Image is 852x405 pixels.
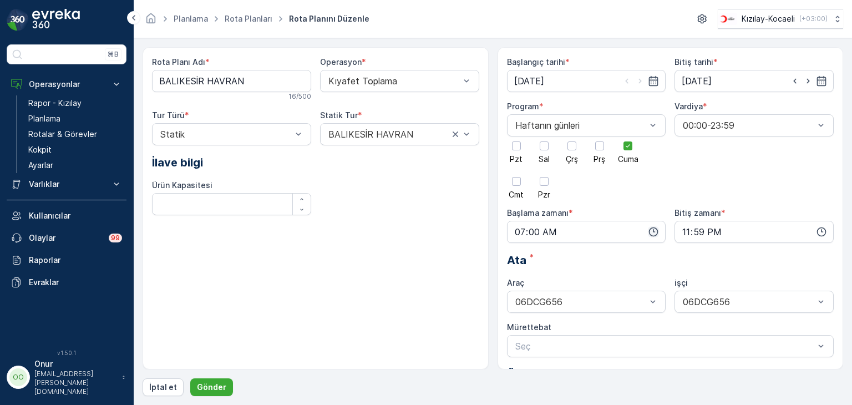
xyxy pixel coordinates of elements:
[24,95,126,111] a: Rapor - Kızılay
[152,154,203,171] span: İlave bilgi
[510,155,523,163] span: Pzt
[674,278,688,287] label: işçi
[108,50,119,59] p: ⌘B
[507,102,539,111] label: Program
[24,126,126,142] a: Rotalar & Görevler
[29,210,122,221] p: Kullanıcılar
[174,14,208,23] a: Planlama
[7,73,126,95] button: Operasyonlar
[7,350,126,356] span: v 1.50.1
[538,191,550,199] span: Pzr
[718,13,737,25] img: k%C4%B1z%C4%B1lay_0jL9uU1.png
[515,340,815,353] p: Seç
[24,158,126,173] a: Ayarlar
[594,155,605,163] span: Prş
[225,14,272,23] a: Rota Planları
[507,278,524,287] label: Araç
[742,13,795,24] p: Kızılay-Kocaeli
[197,382,226,393] p: Gönder
[111,234,120,242] p: 99
[674,70,834,92] input: dd/mm/yyyy
[152,110,185,120] label: Tur Türü
[152,180,212,190] label: Ürün Kapasitesi
[149,382,177,393] p: İptal et
[799,14,828,23] p: ( +03:00 )
[288,92,311,101] p: 16 / 500
[29,255,122,266] p: Raporlar
[674,57,713,67] label: Bitiş tarihi
[9,368,27,386] div: OO
[28,98,82,109] p: Rapor - Kızılay
[507,366,834,383] p: Önemli Konumlar
[320,110,358,120] label: Statik Tur
[29,277,122,288] p: Evraklar
[718,9,843,29] button: Kızılay-Kocaeli(+03:00)
[29,232,102,244] p: Olaylar
[145,17,157,26] a: Ana Sayfa
[7,173,126,195] button: Varlıklar
[152,57,205,67] label: Rota Planı Adı
[674,208,721,217] label: Bitiş zamanı
[29,79,104,90] p: Operasyonlar
[7,9,29,31] img: logo
[320,57,362,67] label: Operasyon
[143,378,184,396] button: İptal et
[7,205,126,227] a: Kullanıcılar
[7,227,126,249] a: Olaylar99
[24,111,126,126] a: Planlama
[507,70,666,92] input: dd/mm/yyyy
[287,13,372,24] span: Rota Planını Düzenle
[190,378,233,396] button: Gönder
[32,9,80,31] img: logo_dark-DEwI_e13.png
[674,102,703,111] label: Vardiya
[507,252,526,269] span: Ata
[29,179,104,190] p: Varlıklar
[509,191,524,199] span: Cmt
[618,155,638,163] span: Cuma
[507,208,569,217] label: Başlama zamanı
[7,249,126,271] a: Raporlar
[28,144,52,155] p: Kokpit
[566,155,578,163] span: Çrş
[24,142,126,158] a: Kokpit
[507,57,565,67] label: Başlangıç tarihi
[28,160,53,171] p: Ayarlar
[28,129,97,140] p: Rotalar & Görevler
[34,369,116,396] p: [EMAIL_ADDRESS][PERSON_NAME][DOMAIN_NAME]
[28,113,60,124] p: Planlama
[539,155,550,163] span: Sal
[507,322,551,332] label: Mürettebat
[7,271,126,293] a: Evraklar
[7,358,126,396] button: OOOnur[EMAIL_ADDRESS][PERSON_NAME][DOMAIN_NAME]
[34,358,116,369] p: Onur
